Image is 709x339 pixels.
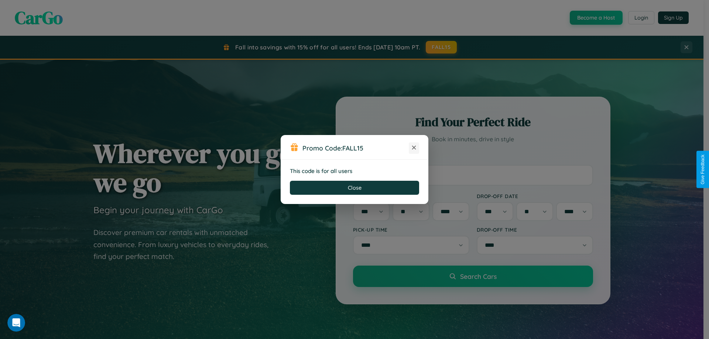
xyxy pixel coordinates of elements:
b: FALL15 [342,144,363,152]
h3: Promo Code: [302,144,409,152]
div: Give Feedback [700,155,705,184]
strong: This code is for all users [290,167,352,174]
button: Close [290,181,419,195]
iframe: Intercom live chat [7,314,25,332]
